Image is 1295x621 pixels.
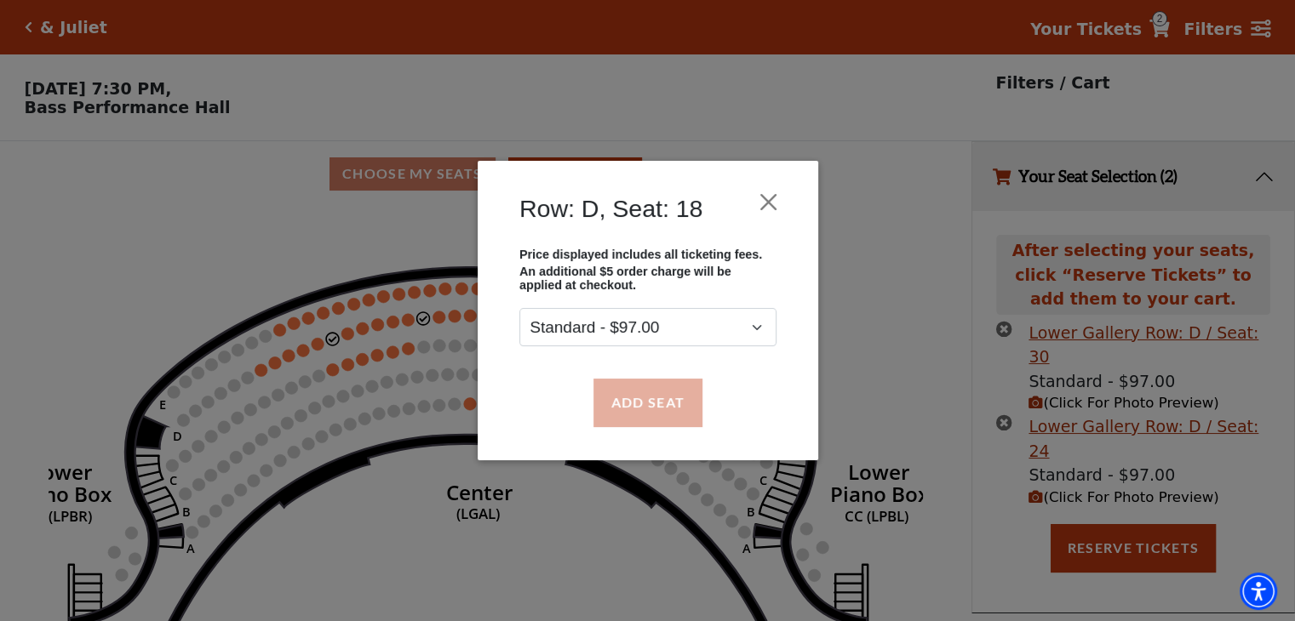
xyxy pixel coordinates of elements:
p: Price displayed includes all ticketing fees. [519,248,776,261]
button: Close [752,186,784,219]
p: An additional $5 order charge will be applied at checkout. [519,265,776,293]
h4: Row: D, Seat: 18 [519,194,702,223]
button: Add Seat [593,379,702,426]
div: Accessibility Menu [1240,573,1277,610]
